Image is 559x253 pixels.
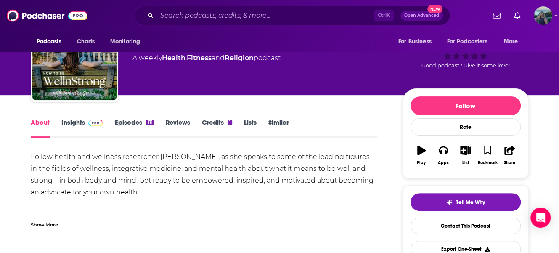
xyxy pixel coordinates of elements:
div: Share [504,160,515,165]
span: , [185,54,187,62]
button: Share [498,140,520,170]
button: tell me why sparkleTell Me Why [411,193,521,211]
a: Contact This Podcast [411,218,521,234]
span: and [212,54,225,62]
button: Follow [411,96,521,115]
button: open menu [498,34,528,50]
span: Logged in as kelli0108 [534,6,552,25]
button: Open AdvancedNew [400,11,443,21]
span: Tell Me Why [456,199,485,206]
button: open menu [392,34,442,50]
div: Bookmark [477,160,497,165]
img: Podchaser - Follow, Share and Rate Podcasts [7,8,87,24]
a: Lists [244,118,257,138]
a: Credits1 [202,118,232,138]
div: A weekly podcast [132,53,281,63]
a: Episodes111 [114,118,154,138]
img: User Profile [534,6,552,25]
img: Podchaser Pro [88,120,103,126]
a: About [31,118,50,138]
div: Apps [438,160,449,165]
a: InsightsPodchaser Pro [61,118,103,138]
div: List [462,160,469,165]
div: 1 [228,120,232,125]
a: Reviews [166,118,190,138]
a: Similar [268,118,289,138]
button: List [454,140,476,170]
span: More [503,36,518,48]
input: Search podcasts, credits, & more... [157,9,374,22]
button: open menu [31,34,72,50]
span: Open Advanced [404,13,439,18]
button: Play [411,140,432,170]
button: open menu [104,34,151,50]
a: Show notifications dropdown [511,8,524,23]
a: Religion [225,54,254,62]
button: Show profile menu [534,6,552,25]
span: Ctrl K [374,10,394,21]
a: Fitness [187,54,212,62]
img: How To Be WellnStrong [32,16,117,100]
a: Show notifications dropdown [490,8,504,23]
span: For Business [398,36,432,48]
a: Health [162,54,185,62]
span: Monitoring [110,36,140,48]
span: New [427,5,442,13]
img: tell me why sparkle [446,199,453,206]
span: Podcasts [37,36,61,48]
div: Follow health and wellness researcher [PERSON_NAME], as she speaks to some of the leading figures... [31,151,378,245]
button: Apps [432,140,454,170]
button: open menu [442,34,500,50]
a: Charts [72,34,100,50]
div: 111 [146,120,154,125]
span: Charts [77,36,95,48]
span: Good podcast? Give it some love! [421,62,510,69]
button: Bookmark [477,140,498,170]
span: For Podcasters [447,36,487,48]
div: Open Intercom Messenger [530,208,551,228]
div: Search podcasts, credits, & more... [134,6,450,25]
div: Play [417,160,426,165]
div: Rate [411,118,521,136]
